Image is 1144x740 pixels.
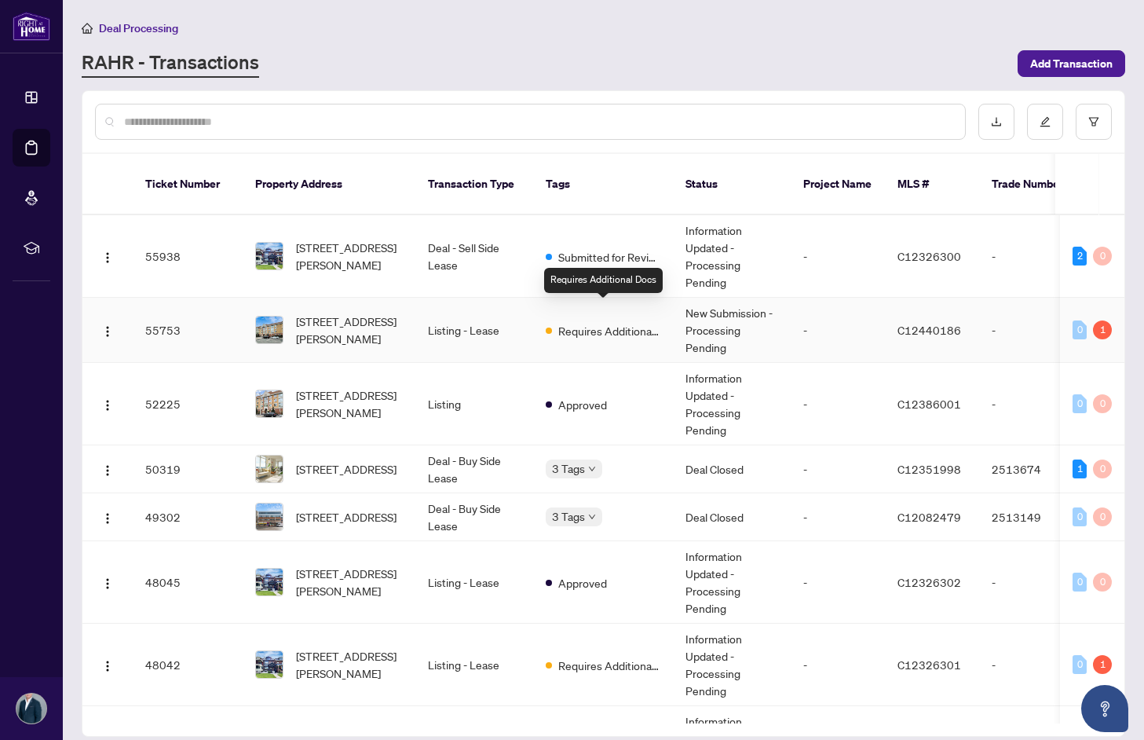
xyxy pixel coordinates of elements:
div: 0 [1093,507,1112,526]
button: filter [1076,104,1112,140]
span: C12326301 [897,658,961,672]
span: C12326302 [897,575,961,589]
td: Listing - Lease [415,298,533,363]
span: down [588,513,596,521]
td: Information Updated - Processing Pending [673,541,791,624]
span: [STREET_ADDRESS][PERSON_NAME] [296,313,403,347]
th: Transaction Type [415,154,533,215]
div: 0 [1073,655,1087,674]
td: - [791,215,885,298]
div: 0 [1093,573,1112,592]
a: RAHR - Transactions [82,49,259,78]
td: - [979,298,1089,363]
span: Deal Processing [99,21,178,35]
td: Listing - Lease [415,624,533,706]
span: [STREET_ADDRESS] [296,460,397,478]
img: Logo [101,577,114,590]
td: 52225 [133,363,243,445]
button: edit [1027,104,1063,140]
span: download [991,116,1002,127]
td: - [791,624,885,706]
span: Requires Additional Docs [558,657,660,674]
div: 1 [1093,655,1112,674]
img: thumbnail-img [256,317,283,343]
img: logo [13,12,50,41]
div: 1 [1073,460,1087,478]
span: [STREET_ADDRESS][PERSON_NAME] [296,565,403,599]
div: 0 [1073,507,1087,526]
span: [STREET_ADDRESS] [296,508,397,526]
span: 3 Tags [552,460,585,478]
div: 0 [1093,394,1112,413]
td: Deal Closed [673,445,791,493]
div: 1 [1093,321,1112,339]
td: 2513674 [979,445,1089,493]
span: C12386001 [897,397,961,411]
div: Requires Additional Docs [544,268,663,293]
td: - [979,541,1089,624]
img: Logo [101,660,114,672]
img: Logo [101,464,114,477]
th: Ticket Number [133,154,243,215]
button: Logo [95,652,120,677]
img: Profile Icon [16,694,46,724]
button: Open asap [1081,685,1128,732]
button: Logo [95,456,120,482]
td: 2513149 [979,493,1089,541]
button: Add Transaction [1018,50,1125,77]
td: 48045 [133,541,243,624]
div: 2 [1073,247,1087,266]
span: Approved [558,574,607,592]
td: 49302 [133,493,243,541]
div: 0 [1073,573,1087,592]
td: 50319 [133,445,243,493]
div: 0 [1073,394,1087,413]
td: Information Updated - Processing Pending [673,215,791,298]
span: [STREET_ADDRESS][PERSON_NAME] [296,647,403,682]
td: 48042 [133,624,243,706]
img: Logo [101,399,114,412]
td: Deal Closed [673,493,791,541]
span: 3 Tags [552,507,585,526]
button: download [978,104,1014,140]
td: - [979,624,1089,706]
span: edit [1040,116,1051,127]
td: - [791,541,885,624]
img: thumbnail-img [256,651,283,678]
span: Add Transaction [1030,51,1113,76]
td: 55753 [133,298,243,363]
td: Deal - Buy Side Lease [415,445,533,493]
td: - [979,363,1089,445]
td: - [791,363,885,445]
td: 55938 [133,215,243,298]
img: Logo [101,325,114,338]
th: Status [673,154,791,215]
img: thumbnail-img [256,456,283,482]
span: C12082479 [897,510,961,524]
button: Logo [95,504,120,529]
td: Deal - Buy Side Lease [415,493,533,541]
td: Listing - Lease [415,541,533,624]
th: Trade Number [979,154,1089,215]
td: Deal - Sell Side Lease [415,215,533,298]
button: Logo [95,570,120,595]
span: C12326300 [897,249,961,263]
img: thumbnail-img [256,504,283,530]
span: home [82,23,93,34]
span: down [588,465,596,473]
img: Logo [101,512,114,525]
td: - [791,298,885,363]
div: 0 [1093,247,1112,266]
div: 0 [1073,321,1087,339]
img: thumbnail-img [256,390,283,417]
span: Requires Additional Docs [558,322,660,339]
td: Information Updated - Processing Pending [673,624,791,706]
span: Approved [558,396,607,413]
img: Logo [101,251,114,264]
td: Information Updated - Processing Pending [673,363,791,445]
img: thumbnail-img [256,569,283,595]
th: Tags [533,154,673,215]
span: Submitted for Review [558,248,660,266]
td: - [791,445,885,493]
span: filter [1088,116,1099,127]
